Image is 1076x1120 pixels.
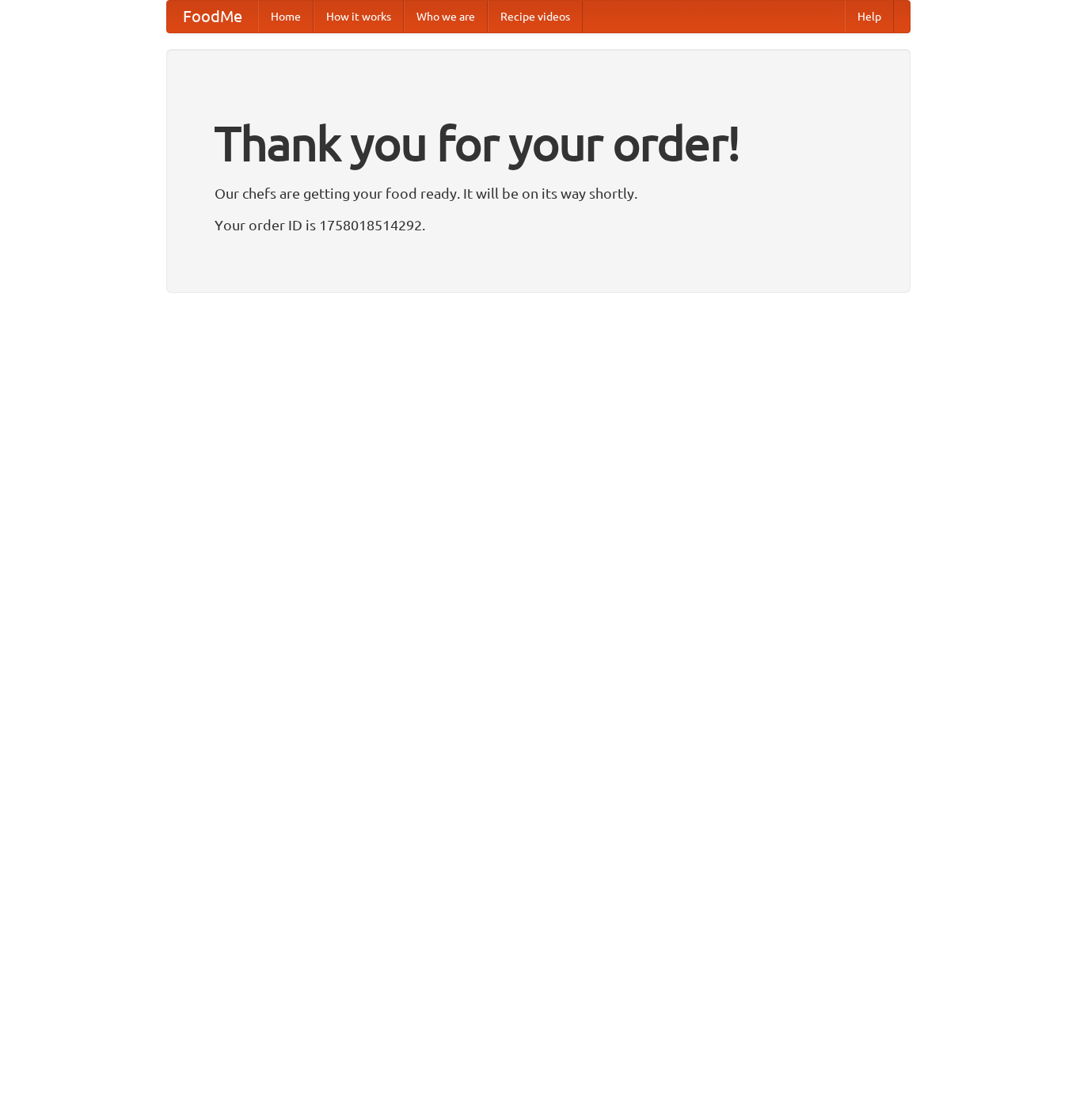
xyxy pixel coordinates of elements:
a: Help [845,1,894,32]
p: Your order ID is 1758018514292. [215,213,862,237]
a: Who we are [404,1,488,32]
a: Home [258,1,314,32]
p: Our chefs are getting your food ready. It will be on its way shortly. [215,181,862,205]
a: FoodMe [167,1,258,32]
a: Recipe videos [488,1,583,32]
a: How it works [314,1,404,32]
h1: Thank you for your order! [215,105,862,181]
